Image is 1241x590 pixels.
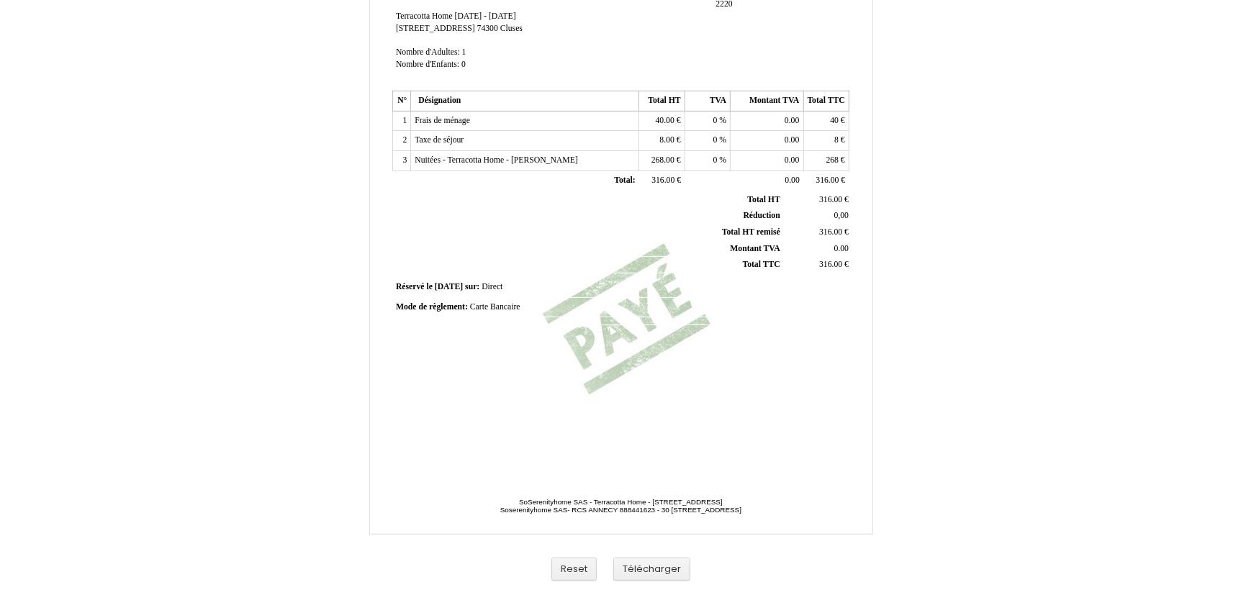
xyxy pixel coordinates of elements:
[685,111,730,131] td: %
[803,151,849,171] td: €
[785,155,799,165] span: 0.00
[614,176,635,185] span: Total:
[834,244,849,253] span: 0.00
[722,227,780,237] span: Total HT remisé
[783,257,852,273] td: €
[785,176,800,185] span: 0.00
[396,24,475,33] span: [STREET_ADDRESS]
[415,135,464,145] span: Taxe de séjour
[470,302,520,312] span: Carte Bancaire
[783,192,852,208] td: €
[393,151,411,171] td: 3
[713,116,718,125] span: 0
[748,195,780,204] span: Total HT
[393,131,411,151] td: 2
[415,155,578,165] span: Nuitées - Terracotta Home - [PERSON_NAME]
[816,176,839,185] span: 316.00
[639,171,685,191] td: €
[803,131,849,151] td: €
[639,91,685,112] th: Total HT
[415,116,470,125] span: Frais de ménage
[743,260,780,269] span: Total TTC
[651,155,674,165] span: 268.00
[613,558,690,581] button: Télécharger
[834,135,839,145] span: 8
[435,282,463,291] span: [DATE]
[519,498,723,506] span: SoSerenityhome SAS - Terracotta Home - [STREET_ADDRESS]
[713,135,718,145] span: 0
[656,116,674,125] span: 40.00
[803,111,849,131] td: €
[465,282,479,291] span: sur:
[639,151,685,171] td: €
[477,24,498,33] span: 74300
[396,60,459,69] span: Nombre d'Enfants:
[1180,525,1230,579] iframe: Chat
[639,111,685,131] td: €
[685,131,730,151] td: %
[783,224,852,240] td: €
[393,111,411,131] td: 1
[685,151,730,171] td: %
[731,91,803,112] th: Montant TVA
[455,12,516,21] span: [DATE] - [DATE]
[500,506,741,514] span: Soserenityhome SAS- RCS ANNECY 888441623 - 30 [STREET_ADDRESS]
[819,260,842,269] span: 316.00
[731,244,780,253] span: Montant TVA
[651,176,674,185] span: 316.00
[551,558,597,581] button: Reset
[830,116,839,125] span: 40
[819,227,842,237] span: 316.00
[393,91,411,112] th: N°
[826,155,839,165] span: 268
[461,60,466,69] span: 0
[803,171,849,191] td: €
[482,282,502,291] span: Direct
[411,91,639,112] th: Désignation
[713,155,718,165] span: 0
[396,47,460,57] span: Nombre d'Adultes:
[834,211,849,220] span: 0,00
[785,135,799,145] span: 0.00
[744,211,780,220] span: Réduction
[785,116,799,125] span: 0.00
[396,282,433,291] span: Réservé le
[462,47,466,57] span: 1
[639,131,685,151] td: €
[396,302,468,312] span: Mode de règlement:
[500,24,523,33] span: Cluses
[685,91,730,112] th: TVA
[803,91,849,112] th: Total TTC
[660,135,674,145] span: 8.00
[819,195,842,204] span: 316.00
[396,12,453,21] span: Terracotta Home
